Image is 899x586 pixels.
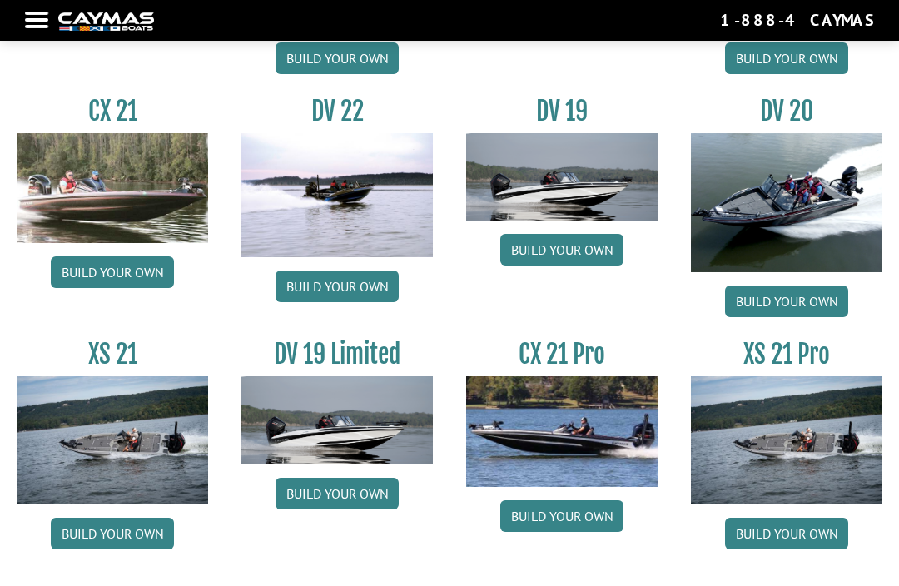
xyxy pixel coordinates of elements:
[466,134,658,221] img: dv-19-ban_from_website_for_caymas_connect.png
[691,97,882,127] h3: DV 20
[500,235,623,266] a: Build your own
[725,43,848,75] a: Build your own
[720,10,874,32] div: 1-888-4CAYMAS
[17,340,208,370] h3: XS 21
[276,43,399,75] a: Build your own
[17,377,208,504] img: XS_21_thumbnail.jpg
[17,97,208,127] h3: CX 21
[17,134,208,244] img: CX21_thumb.jpg
[241,340,433,370] h3: DV 19 Limited
[276,479,399,510] a: Build your own
[725,519,848,550] a: Build your own
[466,340,658,370] h3: CX 21 Pro
[241,97,433,127] h3: DV 22
[276,271,399,303] a: Build your own
[691,340,882,370] h3: XS 21 Pro
[725,286,848,318] a: Build your own
[466,377,658,487] img: CX-21Pro_thumbnail.jpg
[241,377,433,464] img: dv-19-ban_from_website_for_caymas_connect.png
[466,97,658,127] h3: DV 19
[500,501,623,533] a: Build your own
[691,377,882,504] img: XS_21_thumbnail.jpg
[58,13,154,31] img: white-logo-c9c8dbefe5ff5ceceb0f0178aa75bf4bb51f6bca0971e226c86eb53dfe498488.png
[51,257,174,289] a: Build your own
[241,134,433,259] img: DV22_original_motor_cropped_for_caymas_connect.jpg
[691,134,882,274] img: DV_20_from_website_for_caymas_connect.png
[51,519,174,550] a: Build your own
